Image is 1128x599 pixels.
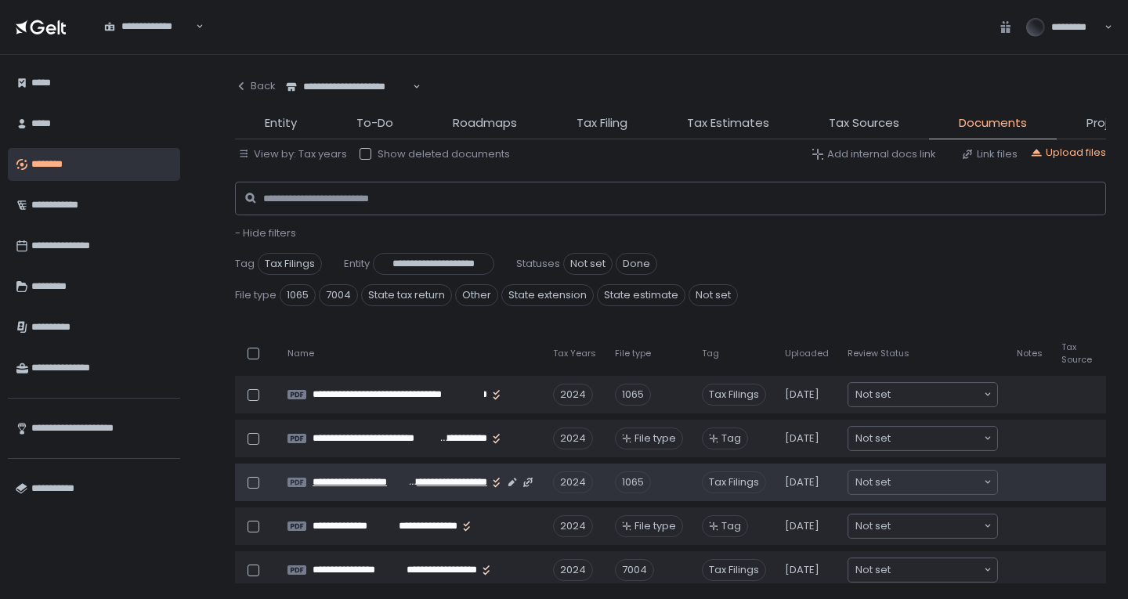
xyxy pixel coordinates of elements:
[687,114,769,132] span: Tax Estimates
[265,114,297,132] span: Entity
[785,519,819,533] span: [DATE]
[280,284,316,306] span: 1065
[702,471,766,493] span: Tax Filings
[455,284,498,306] span: Other
[553,471,593,493] div: 2024
[516,257,560,271] span: Statuses
[615,471,651,493] div: 1065
[1030,146,1106,160] button: Upload files
[553,348,596,359] span: Tax Years
[258,253,322,275] span: Tax Filings
[501,284,594,306] span: State extension
[634,519,676,533] span: File type
[563,253,613,275] span: Not set
[577,114,627,132] span: Tax Filing
[553,384,593,406] div: 2024
[553,515,593,537] div: 2024
[829,114,899,132] span: Tax Sources
[785,563,819,577] span: [DATE]
[597,284,685,306] span: State estimate
[855,562,891,578] span: Not set
[453,114,517,132] span: Roadmaps
[848,558,997,582] div: Search for option
[702,384,766,406] span: Tax Filings
[1061,341,1092,365] span: Tax Source
[785,475,819,489] span: [DATE]
[616,253,657,275] span: Done
[721,519,741,533] span: Tag
[235,257,255,271] span: Tag
[235,70,276,102] button: Back
[344,257,370,271] span: Entity
[702,348,719,359] span: Tag
[319,284,358,306] span: 7004
[891,431,982,446] input: Search for option
[689,284,738,306] span: Not set
[785,388,819,402] span: [DATE]
[891,387,982,402] input: Search for option
[891,562,982,578] input: Search for option
[848,383,997,406] div: Search for option
[959,114,1027,132] span: Documents
[785,348,829,359] span: Uploaded
[855,475,891,490] span: Not set
[891,475,982,490] input: Search for option
[553,559,593,581] div: 2024
[855,518,891,534] span: Not set
[891,518,982,534] input: Search for option
[287,348,314,359] span: Name
[553,428,593,449] div: 2024
[356,114,393,132] span: To-Do
[238,147,347,161] button: View by: Tax years
[848,348,909,359] span: Review Status
[961,147,1018,161] button: Link files
[855,387,891,402] span: Not set
[615,348,651,359] span: File type
[235,226,296,240] button: - Hide filters
[235,79,276,93] div: Back
[361,284,452,306] span: State tax return
[721,431,741,446] span: Tag
[702,559,766,581] span: Tax Filings
[848,514,997,538] div: Search for option
[615,559,654,581] div: 7004
[848,427,997,450] div: Search for option
[634,431,676,446] span: File type
[615,384,651,406] div: 1065
[276,70,421,103] div: Search for option
[848,471,997,494] div: Search for option
[855,431,891,446] span: Not set
[94,10,204,43] div: Search for option
[785,431,819,446] span: [DATE]
[235,288,277,302] span: File type
[812,147,936,161] button: Add internal docs link
[1017,348,1043,359] span: Notes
